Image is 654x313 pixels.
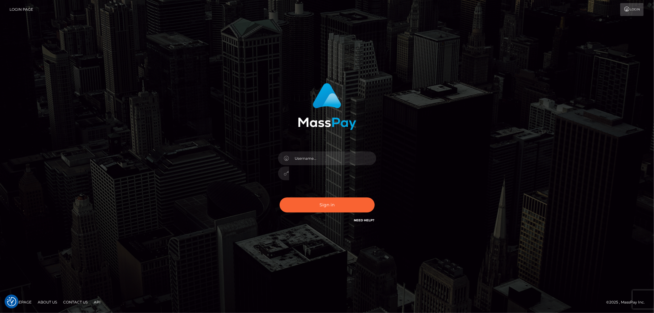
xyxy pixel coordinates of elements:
[10,3,33,16] a: Login Page
[35,297,59,307] a: About Us
[61,297,90,307] a: Contact Us
[280,197,375,212] button: Sign in
[91,297,103,307] a: API
[7,297,16,306] button: Consent Preferences
[620,3,644,16] a: Login
[7,297,34,307] a: Homepage
[7,297,16,306] img: Revisit consent button
[606,299,649,306] div: © 2025 , MassPay Inc.
[298,83,356,130] img: MassPay Login
[354,218,375,222] a: Need Help?
[289,151,376,165] input: Username...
